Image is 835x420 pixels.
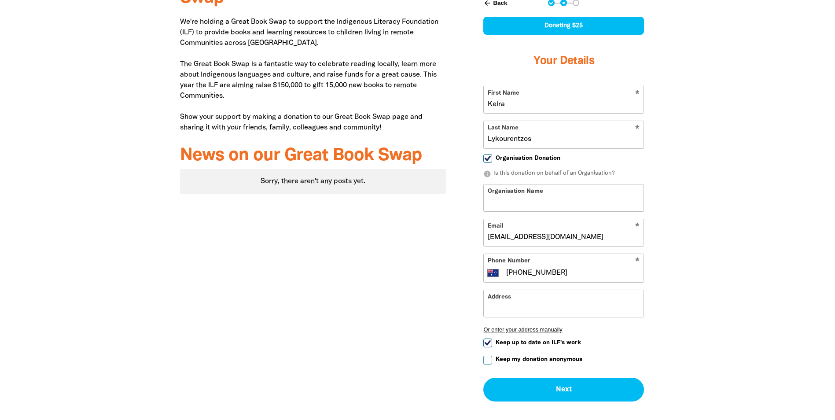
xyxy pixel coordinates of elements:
div: Donating $25 [483,17,644,35]
input: Organisation Donation [483,154,492,163]
div: Sorry, there aren't any posts yet. [180,169,446,194]
i: info [483,170,491,178]
span: Organisation Donation [496,154,560,162]
h3: News on our Great Book Swap [180,146,446,166]
p: We're holding a Great Book Swap to support the Indigenous Literacy Foundation (ILF) to provide bo... [180,17,446,133]
h3: Your Details [483,44,644,79]
span: Keep my donation anonymous [496,355,582,364]
span: Keep up to date on ILF's work [496,339,581,347]
button: Next [483,378,644,402]
p: Is this donation on behalf of an Organisation? [483,169,644,178]
input: Keep my donation anonymous [483,356,492,365]
input: Keep up to date on ILF's work [483,339,492,347]
div: Paginated content [180,169,446,194]
button: Or enter your address manually [483,326,644,333]
i: Required [635,258,640,266]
